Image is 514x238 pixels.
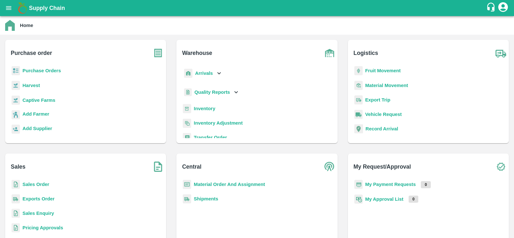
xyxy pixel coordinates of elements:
a: My Approval List [365,197,403,202]
img: truck [493,45,509,61]
img: harvest [12,81,20,90]
button: open drawer [1,1,16,15]
p: 0 [409,196,419,203]
img: farmer [12,110,20,119]
img: whArrival [184,69,192,78]
a: Material Order And Assignment [194,182,265,187]
img: material [354,81,363,90]
a: My Payment Requests [365,182,416,187]
b: Arrivals [195,71,213,76]
img: shipments [183,194,191,204]
b: Home [20,23,33,28]
a: Harvest [22,83,40,88]
b: My Request/Approval [353,162,411,171]
img: whInventory [183,104,191,113]
a: Transfer Order [194,135,227,140]
a: Inventory Adjustment [194,120,243,126]
img: sales [12,223,20,233]
a: Captive Farms [22,98,55,103]
img: sales [12,180,20,189]
img: approval [354,194,363,204]
a: Fruit Movement [365,68,401,73]
img: reciept [12,66,20,75]
b: Central [182,162,201,171]
a: Vehicle Request [365,112,402,117]
a: Supply Chain [29,4,486,13]
img: home [5,20,15,31]
img: central [322,159,338,175]
b: Supply Chain [29,5,65,11]
div: account of current user [497,1,509,15]
a: Pricing Approvals [22,225,63,230]
img: check [493,159,509,175]
a: Purchase Orders [22,68,61,73]
a: Export Trip [365,97,390,102]
a: Material Movement [365,83,408,88]
img: whTransfer [183,133,191,142]
a: Exports Order [22,196,55,201]
p: 0 [421,181,431,188]
b: Warehouse [182,48,212,57]
img: recordArrival [354,124,363,133]
b: Sales [11,162,26,171]
b: Logistics [353,48,378,57]
a: Sales Order [22,182,49,187]
img: harvest [12,95,20,105]
b: Purchase order [11,48,52,57]
img: fruit [354,66,363,75]
img: delivery [354,95,363,105]
a: Inventory [194,106,215,111]
a: Add Supplier [22,125,52,134]
b: Quality Reports [194,90,230,95]
img: centralMaterial [183,180,191,189]
img: purchase [150,45,166,61]
a: Sales Enquiry [22,211,54,216]
img: qualityReport [184,88,192,96]
img: warehouse [322,45,338,61]
img: vehicle [354,110,363,119]
img: shipments [12,194,20,204]
img: supplier [12,125,20,134]
div: customer-support [486,2,497,14]
img: payment [354,180,363,189]
b: Add Supplier [22,126,52,131]
a: Record Arrival [366,126,398,131]
a: Shipments [194,196,218,201]
a: Add Farmer [22,110,49,119]
img: inventory [183,119,191,128]
div: Arrivals [183,66,223,81]
img: soSales [150,159,166,175]
img: logo [16,2,29,14]
b: Add Farmer [22,111,49,117]
img: sales [12,209,20,218]
div: Quality Reports [183,86,240,99]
